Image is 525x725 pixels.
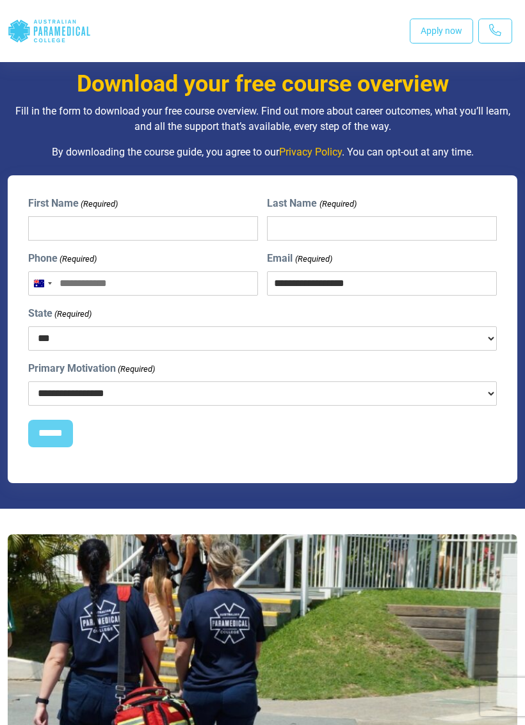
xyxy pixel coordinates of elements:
span: (Required) [117,363,156,376]
a: Apply now [410,19,473,44]
span: (Required) [80,198,118,211]
a: Privacy Policy [279,146,342,158]
label: Phone [28,251,97,266]
p: By downloading the course guide, you agree to our . You can opt-out at any time. [8,145,517,160]
div: Australian Paramedical College [8,10,91,52]
button: Selected country [29,272,56,295]
span: (Required) [54,308,92,321]
label: First Name [28,196,118,211]
p: Fill in the form to download your free course overview. Find out more about career outcomes, what... [8,104,517,134]
label: Primary Motivation [28,361,155,376]
span: (Required) [318,198,357,211]
h3: Download your free course overview [8,70,517,98]
span: (Required) [59,253,97,266]
label: Last Name [267,196,356,211]
label: State [28,306,92,321]
span: (Required) [294,253,332,266]
label: Email [267,251,332,266]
